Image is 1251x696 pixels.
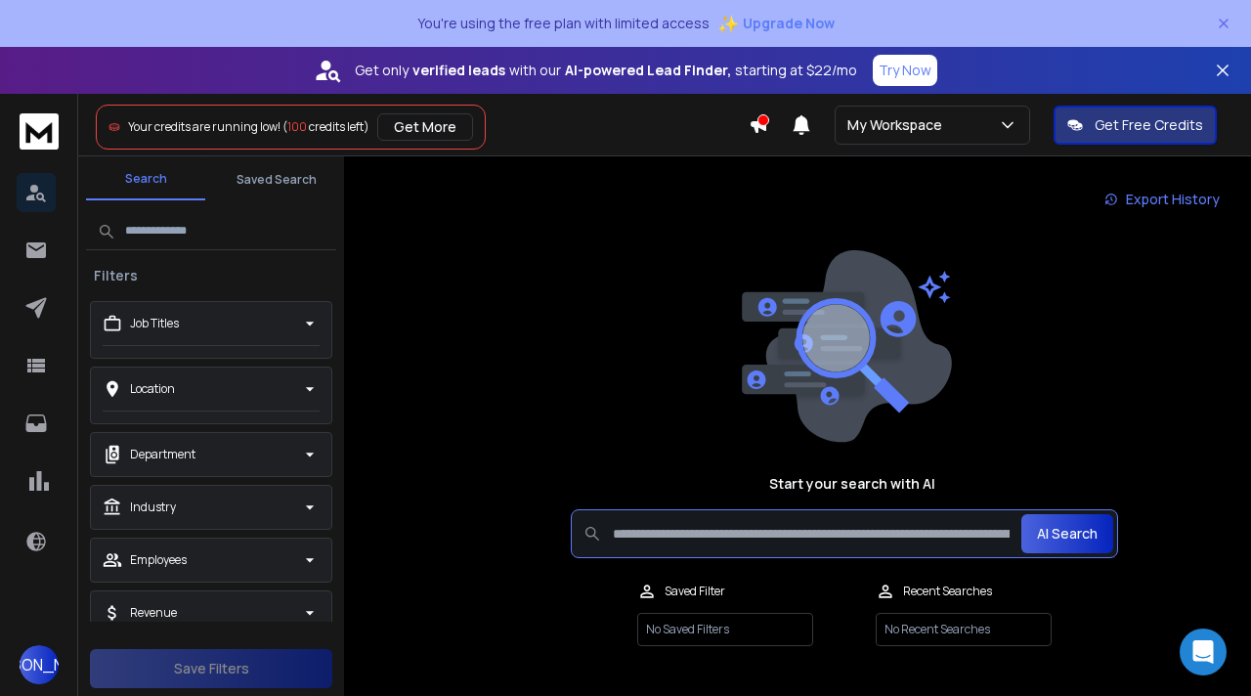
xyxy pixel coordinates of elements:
p: My Workspace [847,115,950,135]
p: Department [130,447,195,462]
span: Your credits are running low! [128,118,280,135]
p: No Recent Searches [876,613,1052,646]
img: image [737,250,952,443]
p: Employees [130,552,187,568]
button: AI Search [1021,514,1113,553]
button: Saved Search [217,160,336,199]
button: Get Free Credits [1054,106,1217,145]
p: Location [130,381,175,397]
button: Try Now [873,55,937,86]
button: Get More [377,113,473,141]
p: Recent Searches [903,584,992,599]
p: Get only with our starting at $22/mo [355,61,857,80]
button: [PERSON_NAME] [20,645,59,684]
button: Search [86,159,205,200]
span: Upgrade Now [743,14,835,33]
h3: Filters [86,266,146,285]
a: Export History [1089,180,1235,219]
p: Saved Filter [665,584,725,599]
strong: AI-powered Lead Finder, [565,61,731,80]
span: 100 [287,118,307,135]
h1: Start your search with AI [769,474,935,494]
p: Industry [130,500,176,515]
button: ✨Upgrade Now [717,4,835,43]
span: ( credits left) [282,118,369,135]
p: Get Free Credits [1095,115,1203,135]
span: ✨ [717,10,739,37]
p: Try Now [879,61,931,80]
img: logo [20,113,59,150]
p: Job Titles [130,316,179,331]
div: Open Intercom Messenger [1180,629,1227,675]
p: You're using the free plan with limited access [417,14,710,33]
p: Revenue [130,605,177,621]
p: No Saved Filters [637,613,813,646]
strong: verified leads [412,61,505,80]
